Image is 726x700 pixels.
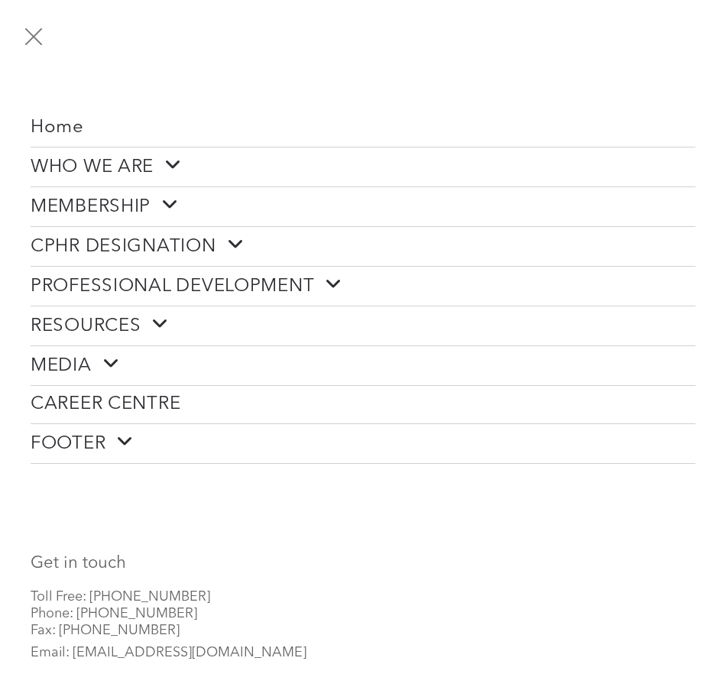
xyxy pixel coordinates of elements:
font: Get in touch [31,555,126,572]
span: Phone: [PHONE_NUMBER] [31,607,197,621]
a: CAREER CENTRE [31,386,695,423]
a: WHO WE ARE [31,147,695,186]
a: MEMBERSHIP [31,187,695,226]
a: PROFESSIONAL DEVELOPMENT [31,267,695,306]
span: Toll Free: [PHONE_NUMBER] [31,590,210,604]
span: Email: [EMAIL_ADDRESS][DOMAIN_NAME] [31,646,306,659]
a: Home [31,109,695,147]
a: MEDIA [31,346,695,385]
span: Fax: [PHONE_NUMBER] [31,624,180,637]
a: RESOURCES [31,306,695,345]
a: CPHR DESIGNATION [31,227,695,266]
button: menu [14,17,53,57]
a: FOOTER [31,424,695,463]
